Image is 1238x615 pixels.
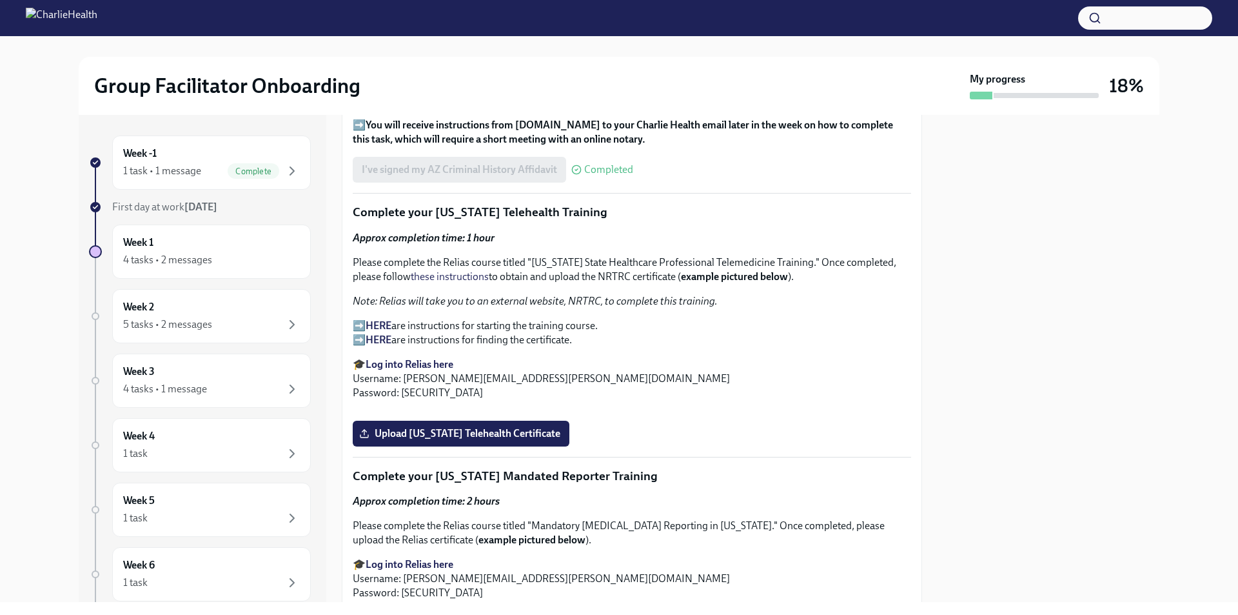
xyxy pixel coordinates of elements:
a: these instructions [411,270,489,283]
span: Completed [584,165,633,175]
div: 1 task • 1 message [123,164,201,178]
p: Please complete the Relias course titled "Mandatory [MEDICAL_DATA] Reporting in [US_STATE]." Once... [353,519,911,547]
div: 5 tasks • 2 messages [123,318,212,332]
a: Week 34 tasks • 1 message [89,354,311,408]
span: Complete [228,166,279,176]
h6: Week 3 [123,365,155,379]
a: Week -11 task • 1 messageComplete [89,136,311,190]
a: Log into Relias here [366,358,453,370]
h6: Week 6 [123,558,155,572]
a: Log into Relias here [366,558,453,570]
p: 🎓 Username: [PERSON_NAME][EMAIL_ADDRESS][PERSON_NAME][DOMAIN_NAME] Password: [SECURITY_DATA] [353,358,911,400]
div: 4 tasks • 2 messages [123,253,212,267]
strong: [DATE] [184,201,217,213]
h6: Week -1 [123,146,157,161]
img: CharlieHealth [26,8,97,28]
strong: You will receive instructions from [DOMAIN_NAME] to your Charlie Health email later in the week o... [353,119,893,145]
strong: example pictured below [478,534,585,546]
strong: My progress [970,72,1025,86]
h6: Week 5 [123,494,155,508]
p: Complete your [US_STATE] Mandated Reporter Training [353,468,911,485]
a: Week 61 task [89,547,311,601]
strong: Approx completion time: 2 hours [353,495,500,507]
a: Week 41 task [89,418,311,472]
em: Note: Relias will take you to an external website, NRTRC, to complete this training. [353,295,718,307]
p: ➡️ are instructions for starting the training course. ➡️ are instructions for finding the certifi... [353,319,911,347]
label: Upload [US_STATE] Telehealth Certificate [353,421,569,447]
a: Week 14 tasks • 2 messages [89,225,311,279]
p: ➡️ [353,118,911,146]
p: 🎓 Username: [PERSON_NAME][EMAIL_ADDRESS][PERSON_NAME][DOMAIN_NAME] Password: [SECURITY_DATA] [353,558,911,600]
h3: 18% [1109,74,1144,97]
div: 1 task [123,447,148,461]
p: Please complete the Relias course titled "[US_STATE] State Healthcare Professional Telemedicine T... [353,256,911,284]
div: 1 task [123,511,148,525]
h6: Week 2 [123,300,154,314]
h6: Week 1 [123,236,153,250]
strong: example pictured below [681,270,788,283]
a: Week 51 task [89,483,311,537]
a: HERE [366,319,391,332]
strong: Approx completion time: 1 hour [353,232,495,244]
h6: Week 4 [123,429,155,443]
span: Upload [US_STATE] Telehealth Certificate [362,427,560,440]
a: HERE [366,334,391,346]
h2: Group Facilitator Onboarding [94,73,360,99]
div: 4 tasks • 1 message [123,382,207,396]
a: Week 25 tasks • 2 messages [89,289,311,343]
p: Complete your [US_STATE] Telehealth Training [353,204,911,221]
span: First day at work [112,201,217,213]
a: First day at work[DATE] [89,200,311,214]
div: 1 task [123,576,148,590]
